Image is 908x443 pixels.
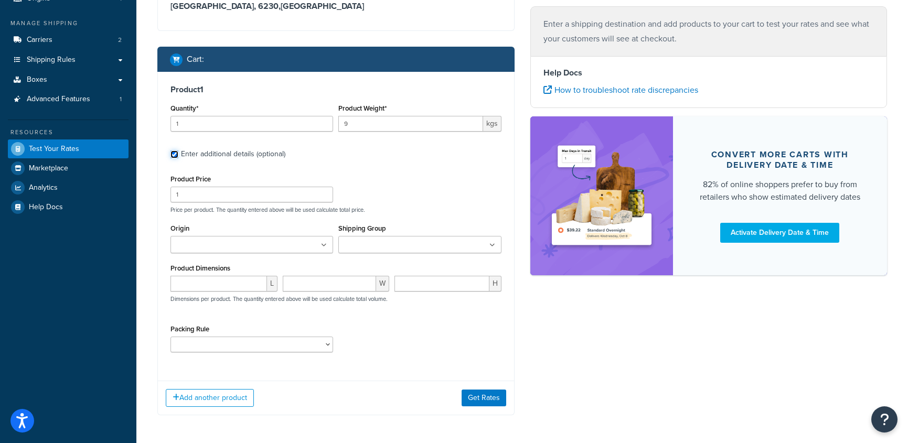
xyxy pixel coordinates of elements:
label: Origin [170,224,189,232]
a: Boxes [8,70,129,90]
div: Manage Shipping [8,19,129,28]
div: Enter additional details (optional) [181,147,285,161]
p: Price per product. The quantity entered above will be used calculate total price. [168,206,504,213]
a: Analytics [8,178,129,197]
span: Test Your Rates [29,145,79,154]
span: 2 [118,36,122,45]
h2: Cart : [187,55,204,64]
label: Product Weight* [338,104,387,112]
label: Packing Rule [170,325,209,333]
p: Enter a shipping destination and add products to your cart to test your rates and see what your c... [543,17,874,46]
a: Shipping Rules [8,50,129,70]
div: Convert more carts with delivery date & time [698,149,862,170]
span: H [489,276,501,291]
label: Quantity* [170,104,198,112]
span: Marketplace [29,164,68,173]
a: Help Docs [8,198,129,217]
span: Shipping Rules [27,56,76,64]
span: kgs [483,116,501,132]
h4: Help Docs [543,67,874,79]
label: Shipping Group [338,224,386,232]
label: Product Dimensions [170,264,230,272]
h3: Product 1 [170,84,501,95]
span: Analytics [29,183,58,192]
button: Open Resource Center [871,406,898,433]
img: feature-image-ddt-36eae7f7280da8017bfb280eaccd9c446f90b1fe08728e4019434db127062ab4.png [546,132,657,260]
a: Test Your Rates [8,139,129,158]
div: 82% of online shoppers prefer to buy from retailers who show estimated delivery dates [698,178,862,203]
h3: [GEOGRAPHIC_DATA], 6230 , [GEOGRAPHIC_DATA] [170,1,501,12]
span: Help Docs [29,203,63,212]
a: Activate Delivery Date & Time [720,223,839,243]
a: Advanced Features1 [8,90,129,109]
button: Add another product [166,389,254,407]
span: L [267,276,277,291]
button: Get Rates [462,390,506,406]
p: Dimensions per product. The quantity entered above will be used calculate total volume. [168,295,388,302]
a: Carriers2 [8,30,129,50]
li: Advanced Features [8,90,129,109]
span: W [376,276,389,291]
a: How to troubleshoot rate discrepancies [543,84,698,96]
input: 0.00 [338,116,483,132]
input: 0.0 [170,116,333,132]
li: Carriers [8,30,129,50]
a: Marketplace [8,159,129,178]
input: Enter additional details (optional) [170,150,178,158]
span: Boxes [27,75,47,84]
span: Carriers [27,36,52,45]
span: 1 [120,95,122,104]
span: Advanced Features [27,95,90,104]
label: Product Price [170,175,211,183]
div: Resources [8,128,129,137]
